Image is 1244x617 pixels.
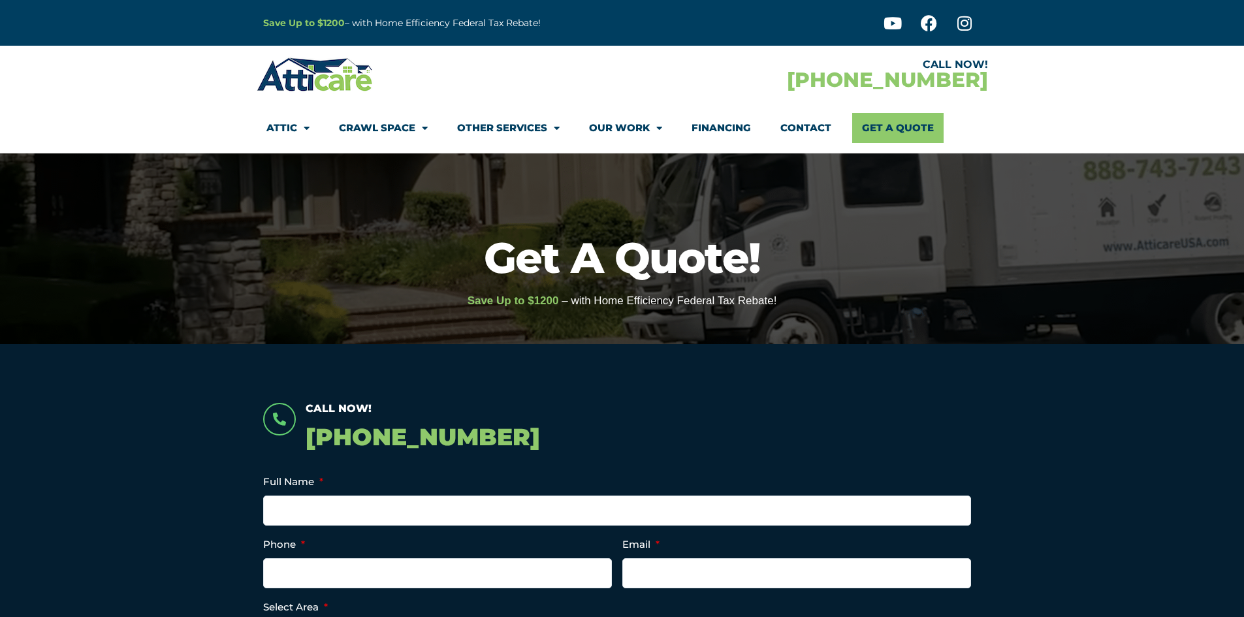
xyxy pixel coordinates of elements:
[263,538,305,551] label: Phone
[306,402,372,415] span: Call Now!
[263,17,345,29] a: Save Up to $1200
[780,113,831,143] a: Contact
[562,294,776,307] span: – with Home Efficiency Federal Tax Rebate!
[457,113,560,143] a: Other Services
[622,538,660,551] label: Email
[692,113,751,143] a: Financing
[263,601,328,614] label: Select Area
[263,475,323,488] label: Full Name
[263,16,686,31] p: – with Home Efficiency Federal Tax Rebate!
[589,113,662,143] a: Our Work
[7,236,1237,279] h1: Get A Quote!
[622,59,988,70] div: CALL NOW!
[852,113,944,143] a: Get A Quote
[266,113,310,143] a: Attic
[468,294,559,307] span: Save Up to $1200
[339,113,428,143] a: Crawl Space
[266,113,978,143] nav: Menu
